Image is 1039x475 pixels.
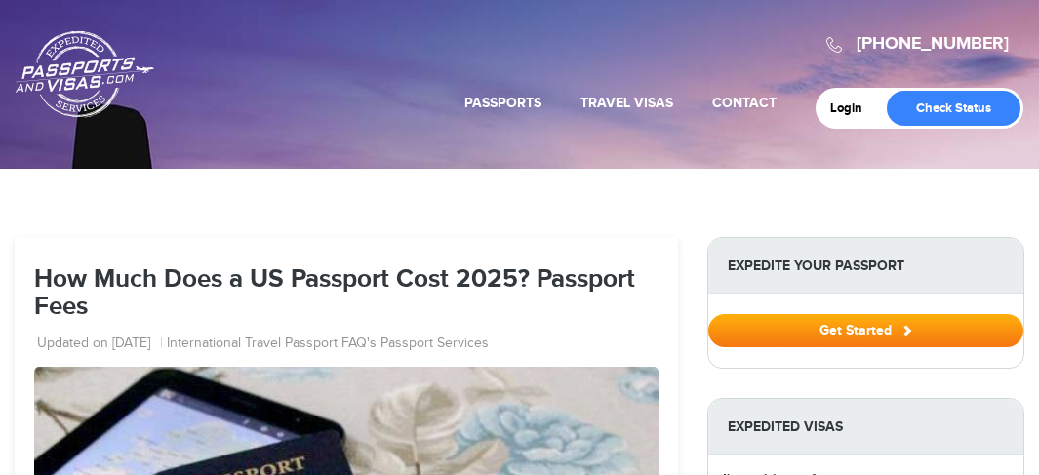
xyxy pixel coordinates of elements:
a: [PHONE_NUMBER] [857,33,1009,55]
a: Travel Visas [580,95,673,111]
a: Get Started [708,322,1023,337]
a: Check Status [887,91,1020,126]
li: Updated on [DATE] [37,335,163,354]
a: Contact [712,95,777,111]
a: Passports [464,95,541,111]
a: International Travel [167,335,281,354]
button: Get Started [708,314,1023,347]
strong: Expedite Your Passport [708,238,1023,294]
a: Passport Services [380,335,489,354]
strong: Expedited Visas [708,399,1023,455]
a: Login [830,100,876,116]
a: Passports & [DOMAIN_NAME] [16,30,154,118]
a: Passport FAQ's [285,335,377,354]
h1: How Much Does a US Passport Cost 2025? Passport Fees [34,266,659,322]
